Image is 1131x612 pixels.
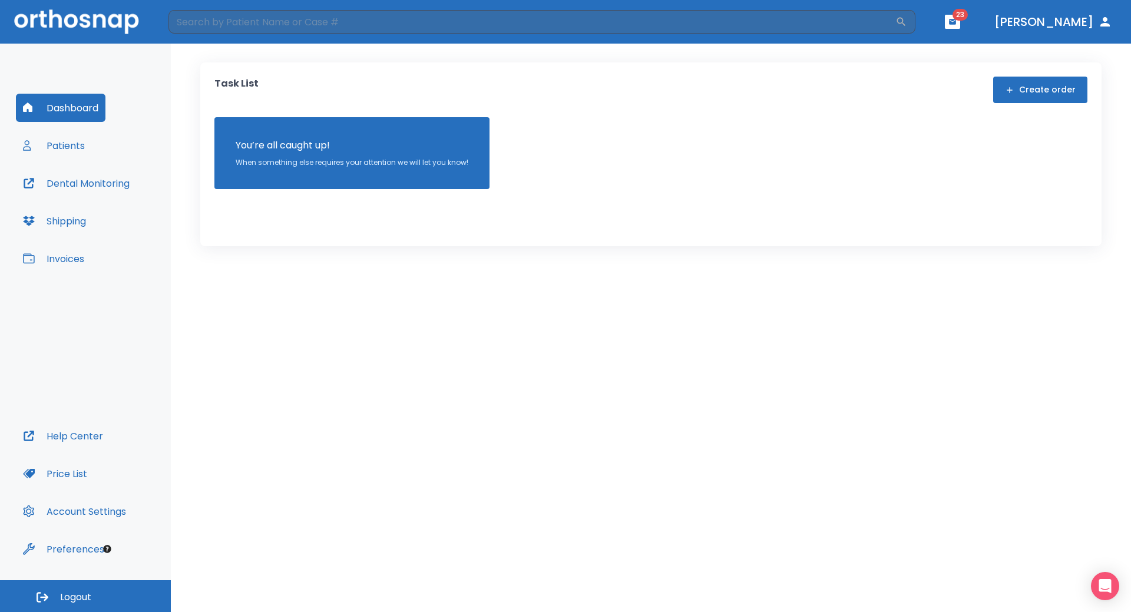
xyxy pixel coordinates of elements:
[16,459,94,488] button: Price List
[16,169,137,197] button: Dental Monitoring
[990,11,1117,32] button: [PERSON_NAME]
[16,131,92,160] button: Patients
[16,244,91,273] button: Invoices
[16,535,111,563] button: Preferences
[953,9,968,21] span: 23
[993,77,1087,103] button: Create order
[214,77,259,103] p: Task List
[60,591,91,604] span: Logout
[1091,572,1119,600] div: Open Intercom Messenger
[16,422,110,450] button: Help Center
[102,544,113,554] div: Tooltip anchor
[168,10,895,34] input: Search by Patient Name or Case #
[14,9,139,34] img: Orthosnap
[16,207,93,235] button: Shipping
[236,138,468,153] p: You’re all caught up!
[16,497,133,525] button: Account Settings
[16,94,105,122] button: Dashboard
[236,157,468,168] p: When something else requires your attention we will let you know!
